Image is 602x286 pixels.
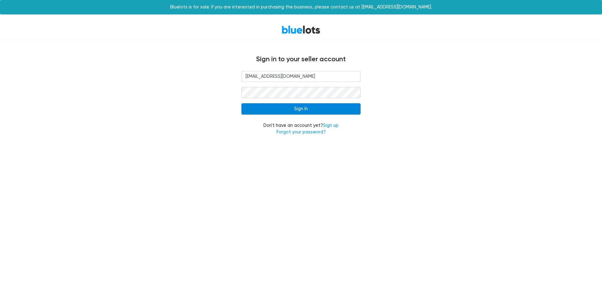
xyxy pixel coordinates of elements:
a: Forgot your password? [277,129,326,135]
a: BlueLots [282,25,320,34]
div: Don't have an account yet? [241,122,361,136]
h4: Sign in to your seller account [113,55,489,63]
input: Sign In [241,103,361,115]
a: Sign up [323,123,339,128]
input: Email [241,71,361,82]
